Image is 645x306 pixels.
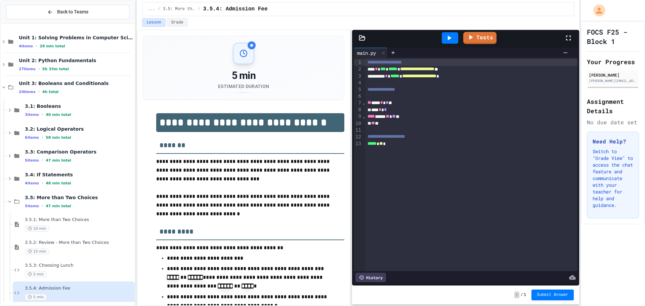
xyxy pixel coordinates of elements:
[25,103,133,109] span: 3.1: Booleans
[25,271,47,277] span: 5 min
[593,148,633,209] p: Switch to "Grade View" to access the chat feature and communicate with your teacher for help and ...
[25,126,133,132] span: 3.2: Logical Operators
[362,114,365,119] span: Fold line
[218,70,269,82] div: 5 min
[163,6,195,12] span: 3.5: More than Two Choices
[19,44,33,48] span: 4 items
[25,294,47,300] span: 5 min
[586,3,607,18] div: My Account
[25,194,133,201] span: 3.5: More than Two Choices
[25,181,39,185] span: 4 items
[587,57,639,67] h2: Your Progress
[19,90,36,94] span: 24 items
[46,181,71,185] span: 48 min total
[354,127,362,134] div: 11
[42,67,69,71] span: 5h 33m total
[354,120,362,127] div: 10
[463,32,497,44] a: Tests
[19,35,133,41] span: Unit 1: Solving Problems in Computer Science
[354,66,362,73] div: 2
[25,113,39,117] span: 3 items
[589,250,638,278] iframe: chat widget
[25,149,133,155] span: 3.3: Comparison Operators
[354,106,362,113] div: 8
[587,27,639,46] h1: FOCS F25 - Block 1
[6,5,129,19] button: Back to Teams
[354,80,362,86] div: 4
[36,43,37,49] span: •
[42,158,43,163] span: •
[589,72,637,78] div: [PERSON_NAME]
[354,86,362,93] div: 5
[537,292,568,298] span: Submit Answer
[42,180,43,186] span: •
[362,100,365,105] span: Fold line
[42,203,43,209] span: •
[354,48,388,58] div: main.py
[38,89,40,94] span: •
[198,6,200,12] span: /
[142,18,165,27] button: Lesson
[42,90,59,94] span: 4h total
[19,57,133,63] span: Unit 2: Python Fundamentals
[25,135,39,140] span: 6 items
[587,97,639,116] h2: Assignment Details
[521,292,523,298] span: /
[19,67,36,71] span: 27 items
[148,6,155,12] span: ...
[354,93,362,100] div: 6
[589,78,637,83] div: [PERSON_NAME][EMAIL_ADDRESS][PERSON_NAME][DOMAIN_NAME]
[203,5,267,13] span: 3.5.4: Admission Fee
[25,217,133,223] span: 3.5.1: More than Two Choices
[25,158,39,163] span: 5 items
[354,100,362,106] div: 7
[46,113,71,117] span: 40 min total
[57,8,88,15] span: Back to Teams
[617,279,638,299] iframe: chat widget
[167,18,188,27] button: Grade
[25,204,39,208] span: 5 items
[354,73,362,80] div: 3
[25,225,49,232] span: 10 min
[25,263,133,268] span: 3.5.3: Choosing Lunch
[25,286,133,291] span: 3.5.4: Admission Fee
[354,134,362,140] div: 12
[524,292,526,298] span: 1
[19,80,133,86] span: Unit 3: Booleans and Conditionals
[42,112,43,117] span: •
[25,240,133,246] span: 3.5.2: Review - More than Two Choices
[218,83,269,90] div: Estimated Duration
[587,118,639,126] div: No due date set
[355,273,386,282] div: History
[46,204,71,208] span: 47 min total
[38,66,40,72] span: •
[25,172,133,178] span: 3.4: If Statements
[354,113,362,120] div: 9
[514,292,519,298] span: -
[46,158,71,163] span: 47 min total
[593,137,633,145] h3: Need Help?
[354,140,362,147] div: 13
[40,44,65,48] span: 29 min total
[42,135,43,140] span: •
[25,248,49,255] span: 15 min
[354,49,379,56] div: main.py
[354,59,362,66] div: 1
[531,290,574,300] button: Submit Answer
[158,6,160,12] span: /
[46,135,71,140] span: 58 min total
